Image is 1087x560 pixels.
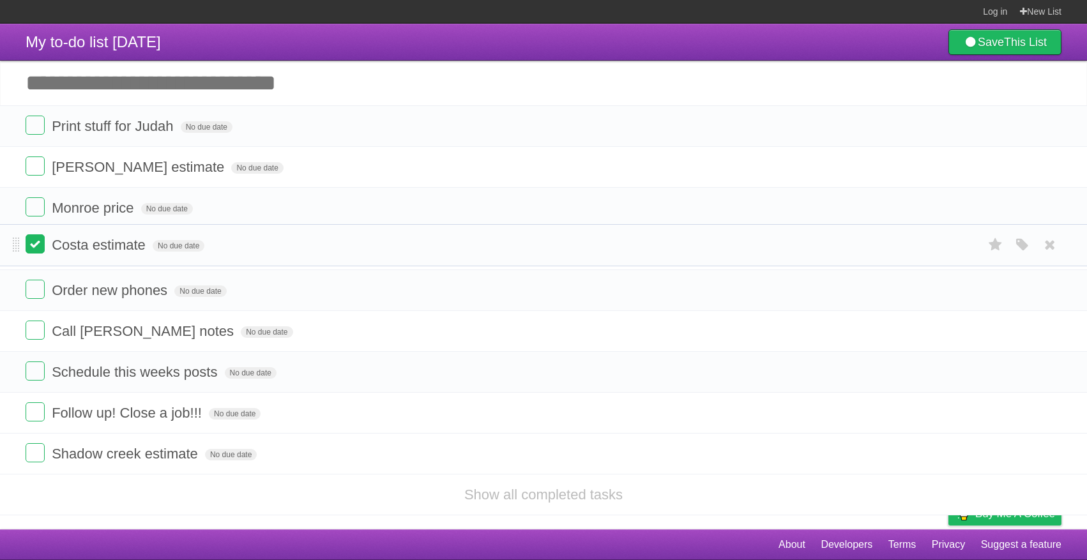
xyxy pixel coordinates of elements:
[26,321,45,340] label: Done
[52,159,227,175] span: [PERSON_NAME] estimate
[52,405,205,421] span: Follow up! Close a job!!!
[52,200,137,216] span: Monroe price
[241,326,293,338] span: No due date
[231,162,283,174] span: No due date
[225,367,277,379] span: No due date
[174,285,226,297] span: No due date
[26,443,45,462] label: Done
[52,118,176,134] span: Print stuff for Judah
[948,29,1061,55] a: SaveThis List
[26,33,161,50] span: My to-do list [DATE]
[52,446,201,462] span: Shadow creek estimate
[209,408,261,420] span: No due date
[821,533,872,557] a: Developers
[464,487,623,503] a: Show all completed tasks
[888,533,916,557] a: Terms
[26,280,45,299] label: Done
[181,121,232,133] span: No due date
[52,364,220,380] span: Schedule this weeks posts
[26,234,45,254] label: Done
[26,402,45,421] label: Done
[52,323,237,339] span: Call [PERSON_NAME] notes
[1004,36,1047,49] b: This List
[26,116,45,135] label: Done
[141,203,193,215] span: No due date
[52,282,171,298] span: Order new phones
[26,197,45,216] label: Done
[52,237,149,253] span: Costa estimate
[984,234,1008,255] label: Star task
[205,449,257,460] span: No due date
[26,156,45,176] label: Done
[779,533,805,557] a: About
[932,533,965,557] a: Privacy
[153,240,204,252] span: No due date
[26,361,45,381] label: Done
[975,503,1055,525] span: Buy me a coffee
[981,533,1061,557] a: Suggest a feature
